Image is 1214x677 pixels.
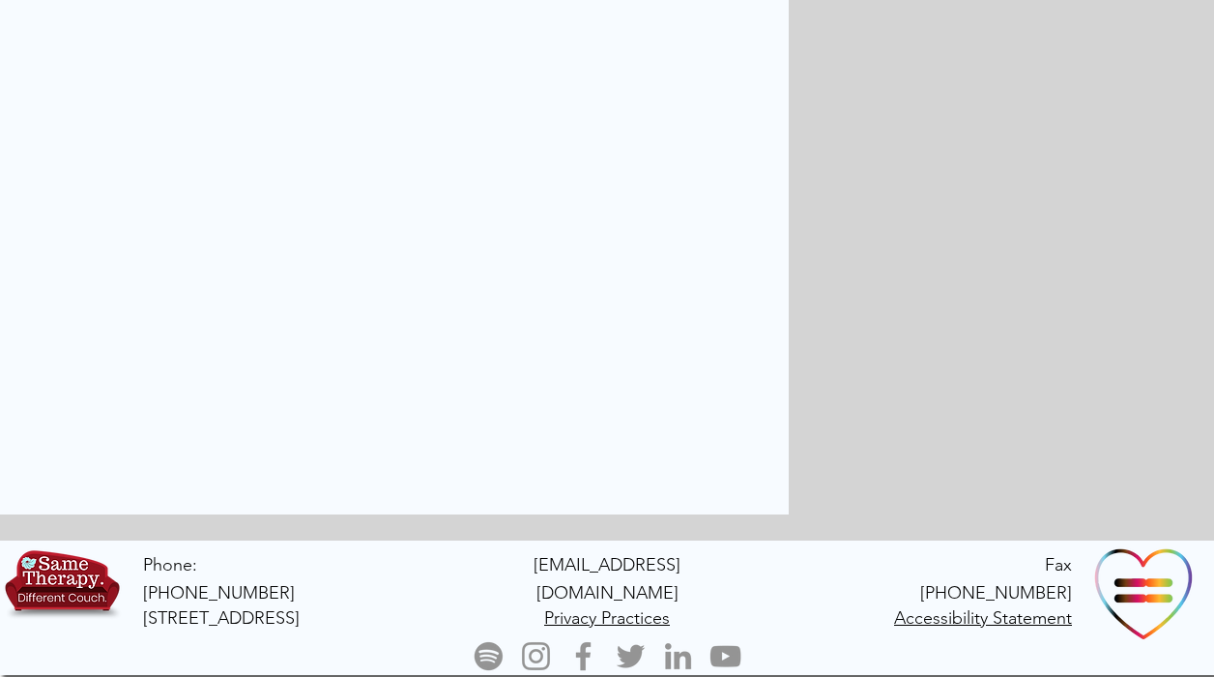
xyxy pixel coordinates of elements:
a: Phone: [PHONE_NUMBER] [143,554,295,603]
img: Facebook [564,637,602,675]
img: Spotify [470,637,507,675]
img: YouTube [707,637,744,675]
a: [EMAIL_ADDRESS][DOMAIN_NAME] [534,553,680,603]
img: TBH.US [1,546,124,632]
img: Instagram [517,637,555,675]
img: Ally Organization [1092,541,1197,645]
span: Privacy Practices [544,607,670,629]
span: [EMAIL_ADDRESS][DOMAIN_NAME] [534,554,680,603]
ul: Social Bar [470,637,744,675]
span: [STREET_ADDRESS] [143,607,300,629]
img: LinkedIn [659,637,697,675]
span: Accessibility Statement [894,607,1072,629]
img: Twitter [612,637,650,675]
a: Accessibility Statement [894,606,1072,629]
a: Privacy Practices [544,606,670,629]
